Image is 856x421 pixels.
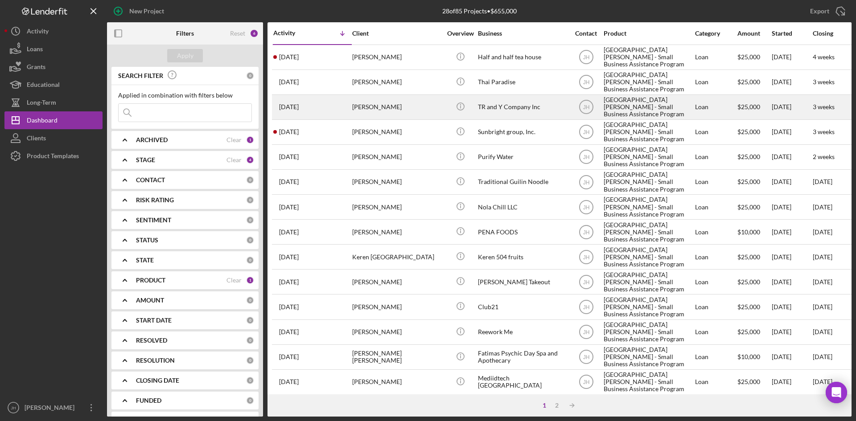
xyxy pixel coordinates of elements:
div: [DATE] [772,320,812,344]
button: Activity [4,22,103,40]
div: [DATE] [772,170,812,194]
b: SEARCH FILTER [118,72,163,79]
div: Applied in combination with filters below [118,92,252,99]
div: Reset [230,30,245,37]
b: STAGE [136,156,155,163]
div: [PERSON_NAME] [352,95,441,119]
div: Mediidtech [GEOGRAPHIC_DATA] [478,370,567,394]
text: JH [583,354,589,360]
div: [GEOGRAPHIC_DATA][PERSON_NAME] - Small Business Assistance Program [604,195,693,219]
div: [PERSON_NAME] [352,70,441,94]
div: Loan [695,145,737,169]
button: Loans [4,40,103,58]
div: 1 [246,276,254,284]
b: Filters [176,30,194,37]
time: [DATE] [813,328,832,335]
div: Open Intercom Messenger [826,382,847,403]
div: Traditional Guilin Noodle [478,170,567,194]
div: 0 [246,396,254,405]
div: Loan [695,120,737,144]
div: [GEOGRAPHIC_DATA][PERSON_NAME] - Small Business Assistance Program [604,370,693,394]
time: [DATE] [813,203,832,211]
div: Activity [273,29,313,37]
div: Product [604,30,693,37]
div: 28 of 85 Projects • $655,000 [442,8,517,15]
b: CLOSING DATE [136,377,179,384]
div: [DATE] [772,270,812,294]
div: Activity [27,22,49,42]
div: Business [478,30,567,37]
time: 4 weeks [813,53,835,61]
time: [DATE] [813,253,832,261]
div: [GEOGRAPHIC_DATA][PERSON_NAME] - Small Business Assistance Program [604,245,693,269]
time: 2025-07-10 22:09 [279,253,299,261]
div: Loans [27,40,43,60]
button: Product Templates [4,147,103,165]
div: Sunbright group, Inc. [478,120,567,144]
time: 2025-07-11 03:07 [279,229,299,236]
text: JH [583,379,589,385]
div: Reework Me [478,320,567,344]
div: $25,000 [737,95,771,119]
time: 2 weeks [813,153,835,160]
div: [DATE] [772,245,812,269]
div: Loan [695,295,737,319]
div: [GEOGRAPHIC_DATA][PERSON_NAME] - Small Business Assistance Program [604,95,693,119]
time: [DATE] [813,303,832,311]
b: RESOLVED [136,337,167,344]
time: 2025-08-23 07:37 [279,53,299,61]
div: Grants [27,58,45,78]
div: [PERSON_NAME] [352,45,441,69]
text: JH [583,179,589,185]
time: 2025-07-13 02:07 [279,204,299,211]
time: [DATE] [813,353,832,360]
div: [GEOGRAPHIC_DATA][PERSON_NAME] - Small Business Assistance Program [604,45,693,69]
time: [DATE] [813,178,832,185]
div: 0 [246,176,254,184]
time: 3 weeks [813,103,835,110]
time: 2025-07-15 17:44 [279,178,299,185]
b: STATE [136,257,154,264]
div: [GEOGRAPHIC_DATA][PERSON_NAME] - Small Business Assistance Program [604,220,693,244]
div: [GEOGRAPHIC_DATA][PERSON_NAME] - Small Business Assistance Program [604,270,693,294]
time: 2025-08-18 18:28 [279,128,299,135]
button: Grants [4,58,103,76]
div: $25,000 [737,270,771,294]
div: $10,000 [737,220,771,244]
div: [DATE] [772,120,812,144]
div: $25,000 [737,120,771,144]
time: [DATE] [813,378,832,385]
div: Keren 504 fruits [478,245,567,269]
div: 0 [246,336,254,344]
text: JH [583,129,589,135]
div: Half and half tea house [478,45,567,69]
div: [DATE] [772,45,812,69]
button: New Project [107,2,173,20]
b: START DATE [136,317,172,324]
div: Amount [737,30,771,37]
a: Educational [4,76,103,94]
text: JH [583,229,589,235]
button: Apply [167,49,203,62]
div: [PERSON_NAME] [352,120,441,144]
div: Loan [695,245,737,269]
div: [DATE] [772,220,812,244]
div: [DATE] [772,70,812,94]
div: [GEOGRAPHIC_DATA][PERSON_NAME] - Small Business Assistance Program [604,170,693,194]
div: Club21 [478,295,567,319]
button: Dashboard [4,111,103,129]
text: JH [583,204,589,210]
div: $25,000 [737,370,771,394]
div: [GEOGRAPHIC_DATA][PERSON_NAME] - Small Business Assistance Program [604,120,693,144]
text: JH [583,304,589,311]
div: Thai Paradise [478,70,567,94]
div: Educational [27,76,60,96]
text: JH [583,329,589,335]
div: $10,000 [737,345,771,369]
div: 4 [246,156,254,164]
div: [PERSON_NAME] [352,195,441,219]
time: 2025-07-07 03:24 [279,303,299,311]
div: [PERSON_NAME] [352,270,441,294]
